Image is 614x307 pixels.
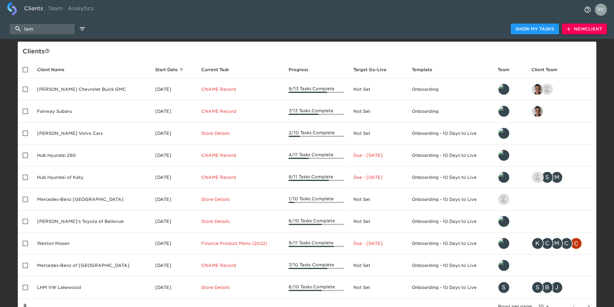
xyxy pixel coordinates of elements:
[349,255,407,277] td: Not Set
[32,122,150,144] td: [PERSON_NAME] Volvo Cars
[531,281,544,293] div: S
[531,171,591,183] div: nikko.foster@roadster.com, smartinez@hubhouston.com, michael.beck@roadster.com
[65,2,96,17] a: Analytics
[498,237,522,249] div: leland@roadster.com
[201,240,279,246] p: Finance Product Menu (2022)
[498,106,509,117] img: leland@roadster.com
[284,188,349,210] td: 1/10 Tasks Complete
[407,277,493,299] td: Onboarding - 10 Days to Live
[349,210,407,233] td: Not Set
[201,174,279,180] p: CNAME Record
[511,24,559,35] button: Show My Tasks
[532,106,543,117] img: sai@simplemnt.com
[32,166,150,188] td: Hub Hyundai of Katy
[531,105,591,117] div: sai@simplemnt.com
[150,100,196,122] td: [DATE]
[284,255,349,277] td: 7/10 Tasks Complete
[498,171,522,183] div: leland@roadster.com
[412,66,440,73] span: Template
[498,194,509,205] img: kevin.lo@roadster.com
[284,233,349,255] td: 9/11 Tasks Complete
[155,66,185,73] span: Start Date
[32,78,150,100] td: [PERSON_NAME] Chevrolet Buick GMC
[22,2,45,17] a: Clients
[201,262,279,268] p: CNAME Record
[37,66,72,73] span: Client Name
[32,277,150,299] td: LHM VW Lakewood
[498,149,522,161] div: leland@roadster.com
[353,66,394,73] span: Target Go-Live
[201,66,229,73] span: This is the next Task in this Hub that should be completed
[289,66,316,73] span: Progress
[551,171,563,183] div: M
[349,78,407,100] td: Not Set
[532,84,543,95] img: sai@simplemnt.com
[284,78,349,100] td: 9/13 Tasks Complete
[498,128,509,139] img: leland@roadster.com
[201,66,237,73] span: Current Task
[407,188,493,210] td: Onboarding - 10 Days to Live
[201,130,279,136] p: Store Details
[498,238,509,249] img: leland@roadster.com
[498,105,522,117] div: leland@roadster.com
[498,215,522,227] div: leland@roadster.com
[498,216,509,227] img: leland@roadster.com
[201,196,279,202] p: Store Details
[498,172,509,183] img: leland@roadster.com
[531,237,544,249] div: K
[23,46,594,56] div: Client s
[353,240,402,246] p: Due - [DATE]
[150,78,196,100] td: [DATE]
[551,237,563,249] div: M
[7,2,17,15] img: logo
[32,144,150,166] td: Hub Hyundai 290
[551,281,563,293] div: J
[284,100,349,122] td: 7/13 Tasks Complete
[407,255,493,277] td: Onboarding - 10 Days to Live
[541,171,553,183] div: S
[349,188,407,210] td: Not Set
[150,188,196,210] td: [DATE]
[353,66,387,73] span: Calculated based on the start date and the duration of all Tasks contained in this Hub.
[284,122,349,144] td: 2/10 Tasks Complete
[498,259,522,271] div: leland@roadster.com
[532,172,543,183] img: nikko.foster@roadster.com
[150,166,196,188] td: [DATE]
[201,86,279,92] p: CNAME Record
[560,237,572,249] div: C
[498,260,509,271] img: leland@roadster.com
[407,166,493,188] td: Onboarding - 10 Days to Live
[349,122,407,144] td: Not Set
[349,277,407,299] td: Not Set
[150,144,196,166] td: [DATE]
[407,210,493,233] td: Onboarding - 10 Days to Live
[353,152,402,158] p: Due - [DATE]
[77,24,87,34] button: edit
[407,233,493,255] td: Onboarding - 10 Days to Live
[407,78,493,100] td: Onboarding
[284,144,349,166] td: 4/11 Tasks Complete
[595,4,607,16] img: Profile
[562,24,607,35] button: NewClient
[407,100,493,122] td: Onboarding
[150,122,196,144] td: [DATE]
[498,193,522,205] div: kevin.lo@roadster.com
[349,100,407,122] td: Not Set
[498,84,509,95] img: leland@roadster.com
[531,281,591,293] div: seraj.talebi@lhmauto.com, bradley.davis@lhmauto.com, jason.villa@lhmauto.com
[150,210,196,233] td: [DATE]
[284,166,349,188] td: 8/11 Tasks Complete
[498,66,517,73] span: Team
[498,150,509,161] img: leland@roadster.com
[150,277,196,299] td: [DATE]
[498,281,522,293] div: savannah@roadster.com
[150,255,196,277] td: [DATE]
[353,174,402,180] p: Due - [DATE]
[407,144,493,166] td: Onboarding - 10 Days to Live
[201,218,279,224] p: Store Details
[284,277,349,299] td: 6/10 Tasks Complete
[531,66,565,73] span: Client Team
[580,2,595,17] button: notifications
[32,210,150,233] td: [PERSON_NAME]'s Toyota of Bellevue
[201,108,279,114] p: CNAME Record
